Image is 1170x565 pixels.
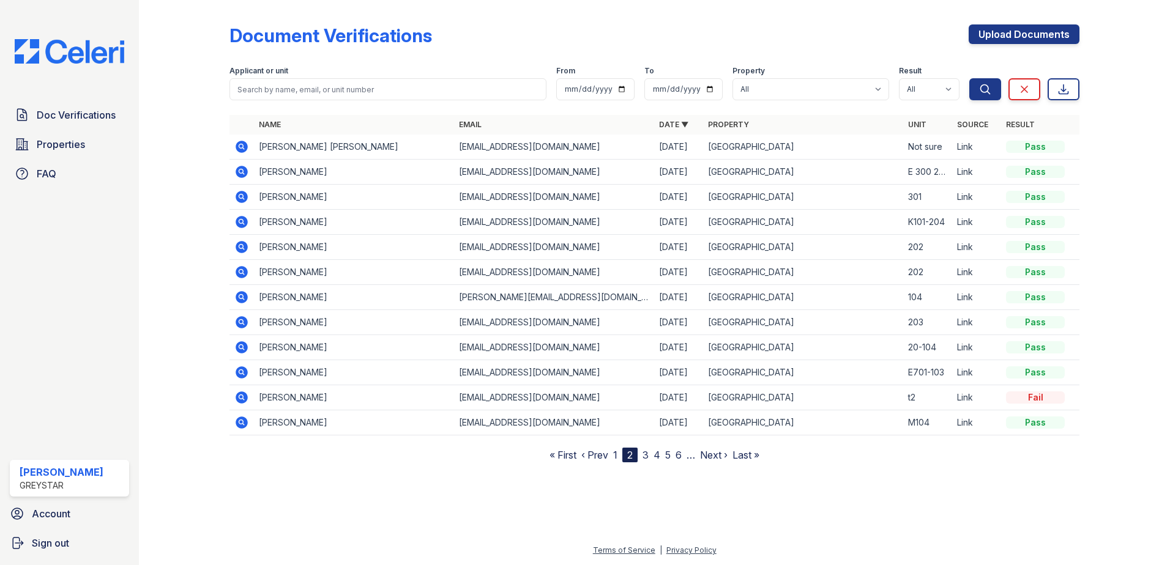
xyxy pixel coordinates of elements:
a: 5 [665,449,671,461]
td: Link [952,335,1001,360]
td: [PERSON_NAME] [254,410,454,435]
td: t2 [903,385,952,410]
td: [DATE] [654,410,703,435]
a: Privacy Policy [666,545,717,555]
label: To [644,66,654,76]
td: [PERSON_NAME] [254,235,454,260]
td: [EMAIL_ADDRESS][DOMAIN_NAME] [454,135,654,160]
td: 104 [903,285,952,310]
span: … [687,448,695,462]
div: Pass [1006,191,1065,203]
a: Sign out [5,531,134,555]
td: Link [952,410,1001,435]
td: [DATE] [654,260,703,285]
td: [DATE] [654,335,703,360]
td: [EMAIL_ADDRESS][DOMAIN_NAME] [454,160,654,185]
div: | [660,545,662,555]
td: Link [952,210,1001,235]
td: K101-204 [903,210,952,235]
a: Name [259,120,281,129]
div: 2 [622,448,638,462]
td: Link [952,310,1001,335]
div: Pass [1006,216,1065,228]
td: [GEOGRAPHIC_DATA] [703,310,903,335]
a: 6 [676,449,682,461]
td: [DATE] [654,160,703,185]
td: [GEOGRAPHIC_DATA] [703,235,903,260]
span: FAQ [37,166,56,181]
td: [GEOGRAPHIC_DATA] [703,135,903,160]
div: Pass [1006,291,1065,303]
td: [EMAIL_ADDRESS][DOMAIN_NAME] [454,385,654,410]
a: Properties [10,132,129,157]
td: 203 [903,310,952,335]
td: [DATE] [654,310,703,335]
a: ‹ Prev [581,449,608,461]
td: [EMAIL_ADDRESS][DOMAIN_NAME] [454,360,654,385]
label: Applicant or unit [229,66,288,76]
a: Property [708,120,749,129]
div: Pass [1006,241,1065,253]
td: 301 [903,185,952,210]
div: Pass [1006,266,1065,278]
a: FAQ [10,161,129,186]
a: « First [550,449,576,461]
td: [GEOGRAPHIC_DATA] [703,335,903,360]
td: [PERSON_NAME] [254,385,454,410]
td: Link [952,235,1001,260]
td: [PERSON_NAME] [254,335,454,360]
div: [PERSON_NAME] [20,465,103,479]
td: [DATE] [654,285,703,310]
a: Upload Documents [969,24,1079,44]
td: M104 [903,410,952,435]
label: From [556,66,575,76]
a: 4 [654,449,660,461]
td: [GEOGRAPHIC_DATA] [703,385,903,410]
td: [PERSON_NAME] [254,310,454,335]
td: [DATE] [654,360,703,385]
td: [PERSON_NAME] [254,185,454,210]
td: [EMAIL_ADDRESS][DOMAIN_NAME] [454,235,654,260]
div: Pass [1006,316,1065,328]
td: Link [952,260,1001,285]
td: [GEOGRAPHIC_DATA] [703,285,903,310]
td: [GEOGRAPHIC_DATA] [703,185,903,210]
a: Terms of Service [593,545,655,555]
td: [PERSON_NAME] [254,360,454,385]
a: 3 [643,449,649,461]
td: [GEOGRAPHIC_DATA] [703,160,903,185]
td: [EMAIL_ADDRESS][DOMAIN_NAME] [454,185,654,210]
td: [DATE] [654,185,703,210]
td: [PERSON_NAME][EMAIL_ADDRESS][DOMAIN_NAME] [454,285,654,310]
td: Link [952,160,1001,185]
span: Properties [37,137,85,152]
td: 20-104 [903,335,952,360]
td: [GEOGRAPHIC_DATA] [703,360,903,385]
td: [EMAIL_ADDRESS][DOMAIN_NAME] [454,210,654,235]
div: Pass [1006,341,1065,353]
a: Doc Verifications [10,103,129,127]
td: [GEOGRAPHIC_DATA] [703,210,903,235]
td: Not sure [903,135,952,160]
td: [PERSON_NAME] [254,210,454,235]
label: Result [899,66,922,76]
td: [EMAIL_ADDRESS][DOMAIN_NAME] [454,310,654,335]
a: Source [957,120,988,129]
a: Date ▼ [659,120,688,129]
a: Email [459,120,482,129]
label: Property [732,66,765,76]
td: [PERSON_NAME] [254,285,454,310]
td: [PERSON_NAME] [254,260,454,285]
td: [GEOGRAPHIC_DATA] [703,410,903,435]
div: Pass [1006,141,1065,153]
td: [PERSON_NAME] [254,160,454,185]
td: Link [952,385,1001,410]
div: Fail [1006,391,1065,404]
td: [DATE] [654,210,703,235]
a: Account [5,501,134,526]
td: [EMAIL_ADDRESS][DOMAIN_NAME] [454,410,654,435]
td: E701-103 [903,360,952,385]
td: Link [952,135,1001,160]
td: [DATE] [654,135,703,160]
